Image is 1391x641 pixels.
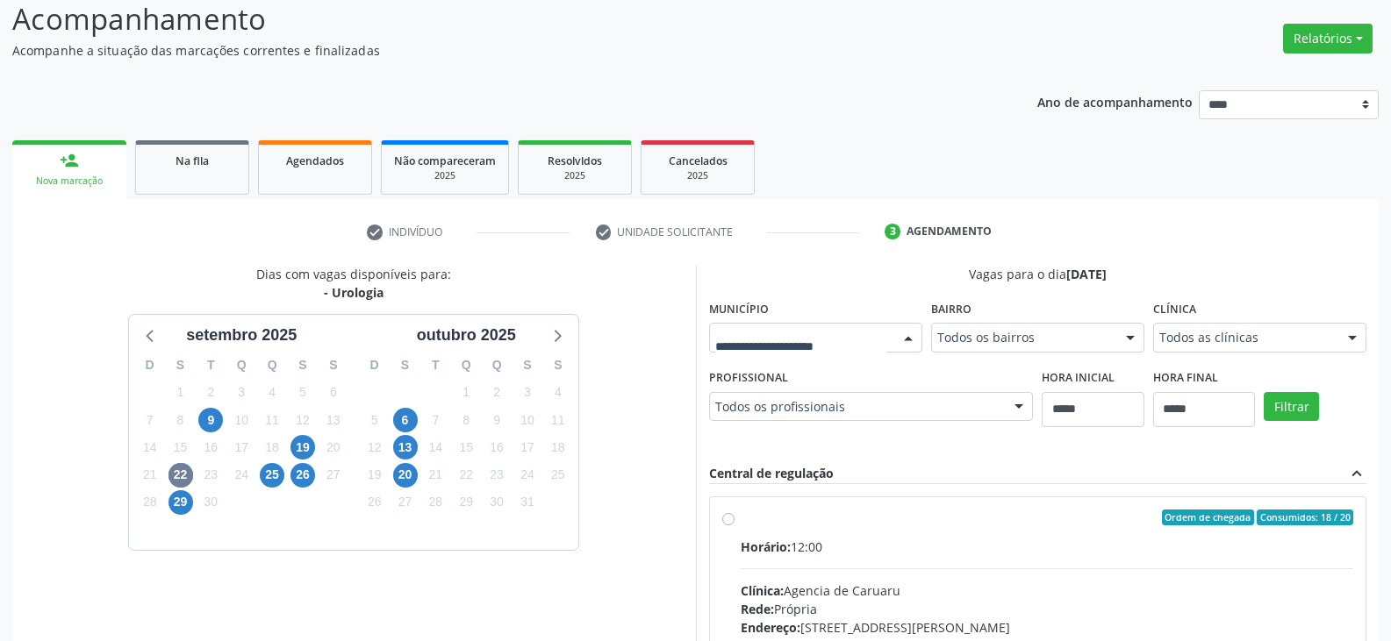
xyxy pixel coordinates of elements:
span: Todos as clínicas [1159,329,1330,346]
div: - Urologia [256,283,451,302]
span: Clínica: [741,582,784,599]
span: terça-feira, 23 de setembro de 2025 [198,463,223,488]
span: segunda-feira, 8 de setembro de 2025 [168,408,193,432]
div: Nova marcação [25,174,114,188]
span: Todos os bairros [937,329,1108,346]
span: quinta-feira, 2 de outubro de 2025 [484,381,509,405]
span: Agendados [286,153,344,168]
div: setembro 2025 [179,324,304,347]
div: 3 [885,224,900,239]
div: Central de regulação [709,464,834,483]
span: domingo, 21 de setembro de 2025 [138,463,162,488]
span: segunda-feira, 15 de setembro de 2025 [168,435,193,459]
span: domingo, 14 de setembro de 2025 [138,435,162,459]
span: Endereço: [741,619,800,636]
span: domingo, 5 de outubro de 2025 [362,408,387,432]
label: Hora final [1153,365,1218,392]
span: quinta-feira, 9 de outubro de 2025 [484,408,509,432]
div: Dias com vagas disponíveis para: [256,265,451,302]
span: quinta-feira, 23 de outubro de 2025 [484,463,509,488]
span: terça-feira, 9 de setembro de 2025 [198,408,223,432]
p: Acompanhe a situação das marcações correntes e finalizadas [12,41,969,60]
span: segunda-feira, 13 de outubro de 2025 [393,435,418,459]
span: Consumidos: 18 / 20 [1257,509,1353,525]
span: sexta-feira, 12 de setembro de 2025 [290,408,315,432]
div: S [390,352,420,379]
span: terça-feira, 30 de setembro de 2025 [198,490,223,515]
span: segunda-feira, 1 de setembro de 2025 [168,381,193,405]
span: terça-feira, 28 de outubro de 2025 [423,490,448,515]
span: domingo, 19 de outubro de 2025 [362,463,387,488]
span: sábado, 6 de setembro de 2025 [321,381,346,405]
span: sábado, 11 de outubro de 2025 [546,408,570,432]
span: sábado, 27 de setembro de 2025 [321,463,346,488]
span: quarta-feira, 15 de outubro de 2025 [454,435,478,459]
div: Q [451,352,482,379]
span: terça-feira, 16 de setembro de 2025 [198,435,223,459]
span: sábado, 18 de outubro de 2025 [546,435,570,459]
div: S [318,352,348,379]
div: S [542,352,573,379]
div: 2025 [531,169,619,182]
div: T [196,352,226,379]
span: sábado, 25 de outubro de 2025 [546,463,570,488]
span: Horário: [741,538,791,555]
span: Resolvidos [548,153,602,168]
div: Q [226,352,257,379]
span: quarta-feira, 24 de setembro de 2025 [229,463,254,488]
span: sexta-feira, 19 de setembro de 2025 [290,435,315,459]
span: quarta-feira, 8 de outubro de 2025 [454,408,478,432]
span: sexta-feira, 10 de outubro de 2025 [515,408,540,432]
span: sábado, 20 de setembro de 2025 [321,435,346,459]
span: quarta-feira, 22 de outubro de 2025 [454,463,478,488]
span: quinta-feira, 18 de setembro de 2025 [260,435,284,459]
div: Q [257,352,288,379]
div: D [359,352,390,379]
div: Vagas para o dia [709,265,1367,283]
div: 2025 [654,169,742,182]
div: Q [482,352,513,379]
div: 12:00 [741,538,1354,556]
span: domingo, 7 de setembro de 2025 [138,408,162,432]
div: T [420,352,451,379]
label: Clínica [1153,296,1196,323]
span: quinta-feira, 16 de outubro de 2025 [484,435,509,459]
div: S [165,352,196,379]
span: domingo, 28 de setembro de 2025 [138,490,162,515]
span: sábado, 13 de setembro de 2025 [321,408,346,432]
span: segunda-feira, 27 de outubro de 2025 [393,490,418,515]
span: sexta-feira, 17 de outubro de 2025 [515,435,540,459]
span: domingo, 26 de outubro de 2025 [362,490,387,515]
label: Bairro [931,296,972,323]
div: Agencia de Caruaru [741,581,1354,600]
span: segunda-feira, 29 de setembro de 2025 [168,490,193,515]
span: quarta-feira, 3 de setembro de 2025 [229,381,254,405]
span: domingo, 12 de outubro de 2025 [362,435,387,459]
div: S [288,352,319,379]
i: expand_less [1347,464,1366,483]
button: Filtrar [1264,392,1319,422]
span: sexta-feira, 24 de outubro de 2025 [515,463,540,488]
span: segunda-feira, 22 de setembro de 2025 [168,463,193,488]
div: Agendamento [907,224,992,239]
span: quarta-feira, 1 de outubro de 2025 [454,381,478,405]
span: quinta-feira, 25 de setembro de 2025 [260,463,284,488]
span: terça-feira, 2 de setembro de 2025 [198,381,223,405]
div: D [134,352,165,379]
div: S [513,352,543,379]
span: Na fila [176,153,209,168]
span: quarta-feira, 10 de setembro de 2025 [229,408,254,432]
span: Não compareceram [394,153,496,168]
button: Relatórios [1283,24,1373,53]
span: quinta-feira, 11 de setembro de 2025 [260,408,284,432]
div: [STREET_ADDRESS][PERSON_NAME] [741,618,1354,637]
span: quinta-feira, 30 de outubro de 2025 [484,490,509,515]
span: quarta-feira, 29 de outubro de 2025 [454,490,478,515]
span: Cancelados [669,153,728,168]
span: Ordem de chegada [1162,509,1254,525]
span: quarta-feira, 17 de setembro de 2025 [229,435,254,459]
span: sexta-feira, 5 de setembro de 2025 [290,381,315,405]
span: Rede: [741,601,774,617]
label: Município [709,296,769,323]
div: Própria [741,600,1354,618]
